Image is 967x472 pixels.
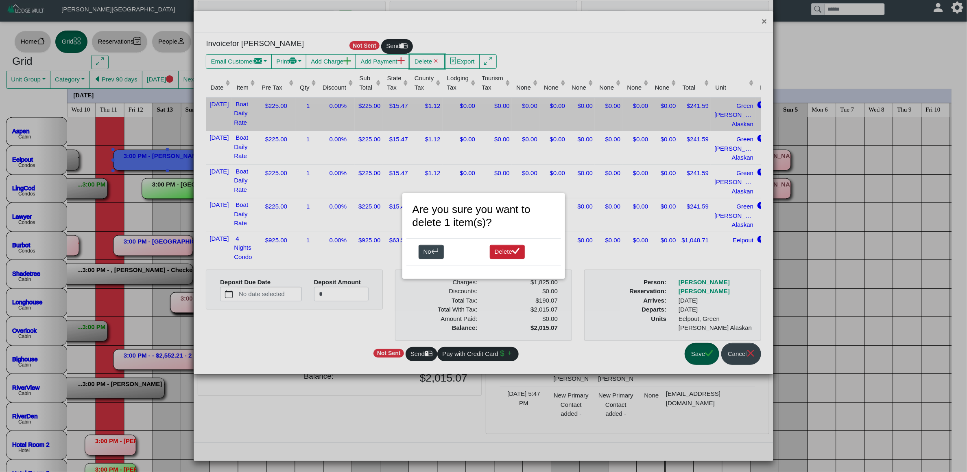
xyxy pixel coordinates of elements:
button: Deletecheck lg [490,245,525,259]
svg: arrow return left [431,248,439,255]
h3: Are you sure you want to delete 1 item(s)? [413,203,555,229]
button: Noarrow return left [419,245,444,259]
svg: check lg [512,248,520,255]
div: One moment please... [406,197,561,275]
